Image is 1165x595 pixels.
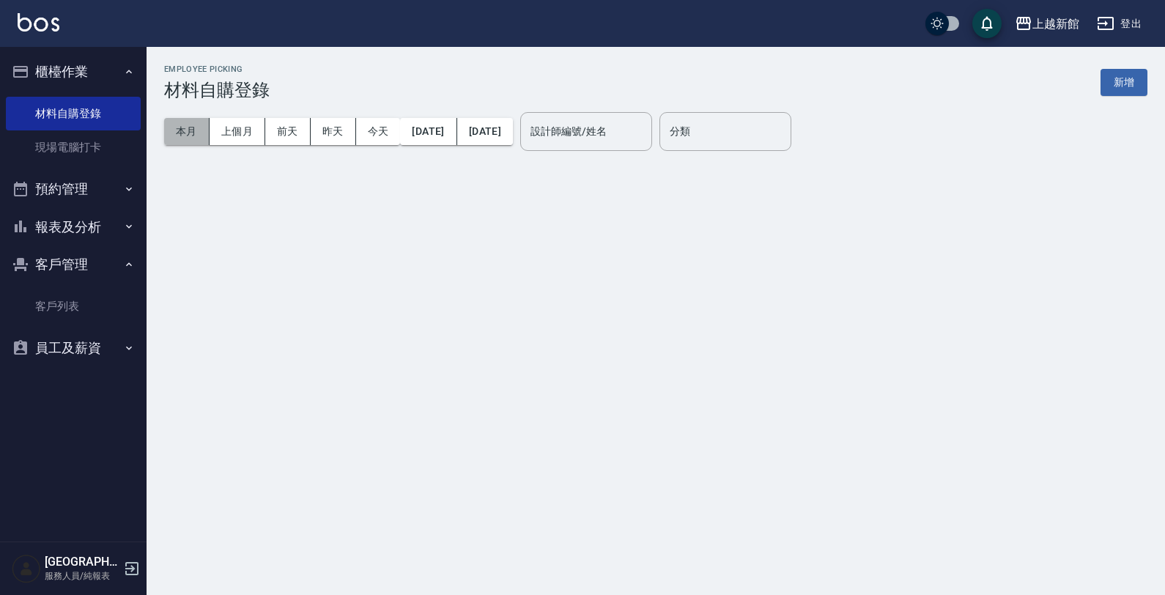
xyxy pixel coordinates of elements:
[356,118,401,145] button: 今天
[45,569,119,583] p: 服務人員/純報表
[164,80,270,100] h3: 材料自購登錄
[6,53,141,91] button: 櫃檯作業
[311,118,356,145] button: 昨天
[1091,10,1147,37] button: 登出
[265,118,311,145] button: 前天
[400,118,456,145] button: [DATE]
[457,118,513,145] button: [DATE]
[18,13,59,32] img: Logo
[164,64,270,74] h2: Employee Picking
[1032,15,1079,33] div: 上越新館
[210,118,265,145] button: 上個月
[6,170,141,208] button: 預約管理
[972,9,1002,38] button: save
[164,118,210,145] button: 本月
[6,130,141,164] a: 現場電腦打卡
[6,97,141,130] a: 材料自購登錄
[6,245,141,284] button: 客戶管理
[1101,69,1147,96] button: 新增
[6,329,141,367] button: 員工及薪資
[45,555,119,569] h5: [GEOGRAPHIC_DATA]
[6,289,141,323] a: 客戶列表
[6,208,141,246] button: 報表及分析
[1101,75,1147,89] a: 新增
[1009,9,1085,39] button: 上越新館
[12,554,41,583] img: Person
